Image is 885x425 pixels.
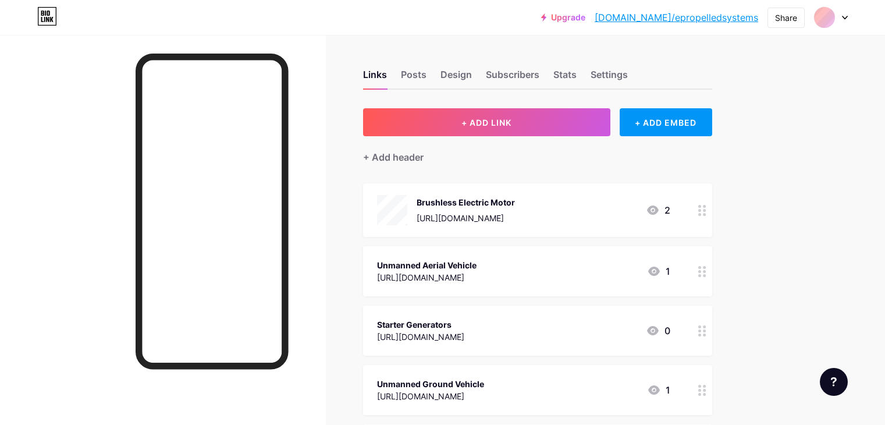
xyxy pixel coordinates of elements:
div: 1 [647,383,670,397]
div: 0 [646,324,670,338]
div: Design [440,68,472,88]
div: + Add header [363,150,424,164]
div: Subscribers [486,68,539,88]
div: Unmanned Aerial Vehicle [377,259,477,271]
div: [URL][DOMAIN_NAME] [377,390,484,402]
div: Share [775,12,797,24]
div: Posts [401,68,426,88]
div: Unmanned Ground Vehicle [377,378,484,390]
div: Links [363,68,387,88]
div: 2 [646,203,670,217]
a: [DOMAIN_NAME]/epropelledsystems [595,10,758,24]
div: + ADD EMBED [620,108,712,136]
div: Brushless Electric Motor [417,196,515,208]
div: Stats [553,68,577,88]
button: + ADD LINK [363,108,610,136]
span: + ADD LINK [461,118,511,127]
div: [URL][DOMAIN_NAME] [377,271,477,284]
div: [URL][DOMAIN_NAME] [377,331,464,343]
div: 1 [647,264,670,278]
div: Settings [591,68,628,88]
div: Starter Generators [377,318,464,331]
a: Upgrade [541,13,585,22]
div: [URL][DOMAIN_NAME] [417,212,515,224]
